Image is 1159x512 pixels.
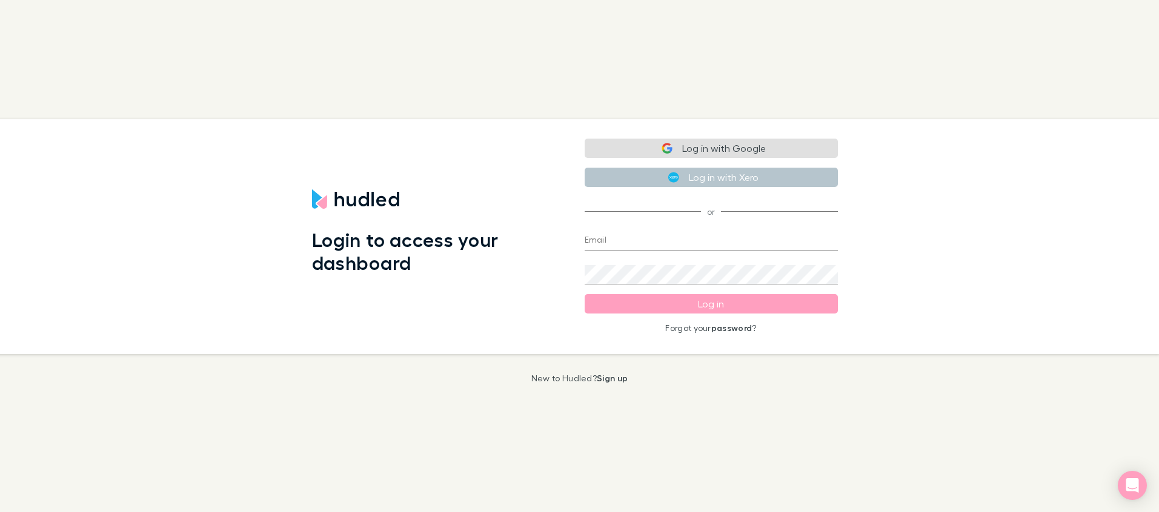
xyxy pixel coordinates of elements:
img: Google logo [662,143,672,154]
p: Forgot your ? [585,323,838,333]
a: password [711,323,752,333]
h1: Login to access your dashboard [312,228,565,275]
p: New to Hudled? [531,373,628,383]
button: Log in with Xero [585,168,838,187]
a: Sign up [597,373,628,383]
button: Log in [585,294,838,313]
img: Xero's logo [668,172,679,183]
div: Open Intercom Messenger [1118,471,1147,500]
button: Log in with Google [585,139,838,158]
img: Hudled's Logo [312,189,399,209]
span: or [585,211,838,212]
